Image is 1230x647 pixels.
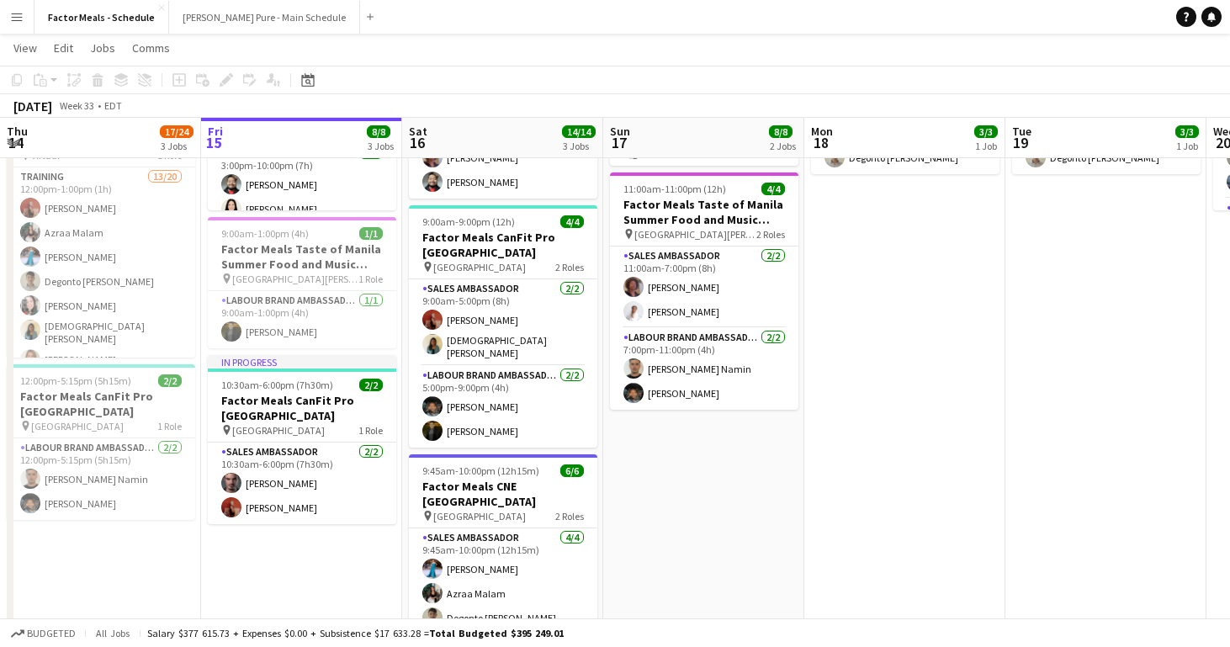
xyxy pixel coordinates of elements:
div: EDT [104,99,122,112]
span: 4/4 [560,215,584,228]
span: 1/1 [359,227,383,240]
span: Fri [208,124,223,139]
span: 4/4 [761,183,785,195]
span: 2 Roles [555,510,584,522]
a: View [7,37,44,59]
button: [PERSON_NAME] Pure - Main Schedule [169,1,360,34]
span: 2 Roles [555,261,584,273]
h3: Factor Meals Taste of Manila Summer Food and Music Festival [GEOGRAPHIC_DATA] [208,241,396,272]
span: 10:30am-6:00pm (7h30m) [221,379,333,391]
span: 19 [1010,133,1031,152]
span: 14/14 [562,125,596,138]
span: 11:00am-11:00pm (12h) [623,183,726,195]
span: Edit [54,40,73,56]
app-job-card: 9:00am-1:00pm (4h)1/1Factor Meals Taste of Manila Summer Food and Music Festival [GEOGRAPHIC_DATA... [208,217,396,348]
span: 12:00pm-5:15pm (5h15m) [20,374,131,387]
button: Budgeted [8,624,78,643]
span: 8/8 [367,125,390,138]
span: View [13,40,37,56]
span: Comms [132,40,170,56]
div: Salary $377 615.73 + Expenses $0.00 + Subsistence $17 633.28 = [147,627,564,639]
span: Week 33 [56,99,98,112]
span: 3/3 [1175,125,1199,138]
span: 1 Role [358,273,383,285]
h3: Factor Meals Taste of Manila Summer Food and Music Festival [GEOGRAPHIC_DATA] [610,197,798,227]
span: 2/2 [158,374,182,387]
app-card-role: Labour Brand Ambassadors1/19:00am-1:00pm (4h)[PERSON_NAME] [208,291,396,348]
span: Mon [811,124,833,139]
span: 17/24 [160,125,194,138]
h3: Factor Meals CNE [GEOGRAPHIC_DATA] [409,479,597,509]
a: Edit [47,37,80,59]
span: Jobs [90,40,115,56]
span: 3/3 [974,125,998,138]
app-card-role: Sales Ambassador2/29:00am-5:00pm (8h)[PERSON_NAME][DEMOGRAPHIC_DATA] [PERSON_NAME] [409,279,597,366]
span: 18 [809,133,833,152]
span: Total Budgeted $395 249.01 [429,627,564,639]
h3: Factor Meals CanFit Pro [GEOGRAPHIC_DATA] [409,230,597,260]
span: Sat [409,124,427,139]
span: 14 [4,133,28,152]
span: 2 Roles [756,228,785,241]
app-job-card: 12:00pm-5:15pm (5h15m)2/2Factor Meals CanFit Pro [GEOGRAPHIC_DATA] [GEOGRAPHIC_DATA]1 RoleLabour ... [7,364,195,520]
span: 1 Role [157,420,182,432]
app-card-role: Labour Brand Ambassadors2/212:00pm-5:15pm (5h15m)[PERSON_NAME] Namin[PERSON_NAME] [7,438,195,520]
span: 15 [205,133,223,152]
app-card-role: Sales Ambassador2/23:00pm-10:00pm (7h)[PERSON_NAME][PERSON_NAME] [208,144,396,225]
span: [GEOGRAPHIC_DATA][PERSON_NAME] [232,273,358,285]
span: 9:00am-9:00pm (12h) [422,215,515,228]
h3: Factor Meals CanFit Pro [GEOGRAPHIC_DATA] [7,389,195,419]
app-job-card: 12:00pm-1:00pm (1h)13/20Factor CNE Training Virtual1 RoleTraining13/2012:00pm-1:00pm (1h)[PERSON_... [7,109,195,358]
a: Comms [125,37,177,59]
span: [GEOGRAPHIC_DATA] [433,510,526,522]
div: 3 Jobs [563,140,595,152]
h3: Factor Meals CanFit Pro [GEOGRAPHIC_DATA] [208,393,396,423]
span: 17 [607,133,630,152]
span: [GEOGRAPHIC_DATA] [232,424,325,437]
span: 9:00am-1:00pm (4h) [221,227,309,240]
div: 3 Jobs [368,140,394,152]
button: Factor Meals - Schedule [34,1,169,34]
a: Jobs [83,37,122,59]
span: 6/6 [560,464,584,477]
span: 2/2 [359,379,383,391]
div: 2 Jobs [770,140,796,152]
div: 1 Job [975,140,997,152]
span: 9:45am-10:00pm (12h15m) [422,464,539,477]
span: Thu [7,124,28,139]
span: Tue [1012,124,1031,139]
div: [DATE] [13,98,52,114]
app-card-role: Sales Ambassador2/210:30am-6:00pm (7h30m)[PERSON_NAME][PERSON_NAME] [208,443,396,524]
app-job-card: 9:00am-9:00pm (12h)4/4Factor Meals CanFit Pro [GEOGRAPHIC_DATA] [GEOGRAPHIC_DATA]2 RolesSales Amb... [409,205,597,448]
app-job-card: 11:00am-11:00pm (12h)4/4Factor Meals Taste of Manila Summer Food and Music Festival [GEOGRAPHIC_D... [610,172,798,410]
span: 8/8 [769,125,793,138]
span: [GEOGRAPHIC_DATA][PERSON_NAME] [634,228,756,241]
span: Budgeted [27,628,76,639]
div: 3 Jobs [161,140,193,152]
app-card-role: Sales Ambassador2/211:00am-7:00pm (8h)[PERSON_NAME][PERSON_NAME] [610,247,798,328]
span: 1 Role [358,424,383,437]
span: All jobs [93,627,133,639]
span: [GEOGRAPHIC_DATA] [433,261,526,273]
app-card-role: Labour Brand Ambassadors2/25:00pm-9:00pm (4h)[PERSON_NAME][PERSON_NAME] [409,366,597,448]
app-job-card: In progress10:30am-6:00pm (7h30m)2/2Factor Meals CanFit Pro [GEOGRAPHIC_DATA] [GEOGRAPHIC_DATA]1 ... [208,355,396,524]
div: In progress [208,355,396,369]
span: Sun [610,124,630,139]
app-card-role: Labour Brand Ambassadors2/27:00pm-11:00pm (4h)[PERSON_NAME] Namin[PERSON_NAME] [610,328,798,410]
div: 1 Job [1176,140,1198,152]
span: [GEOGRAPHIC_DATA] [31,420,124,432]
span: 16 [406,133,427,152]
